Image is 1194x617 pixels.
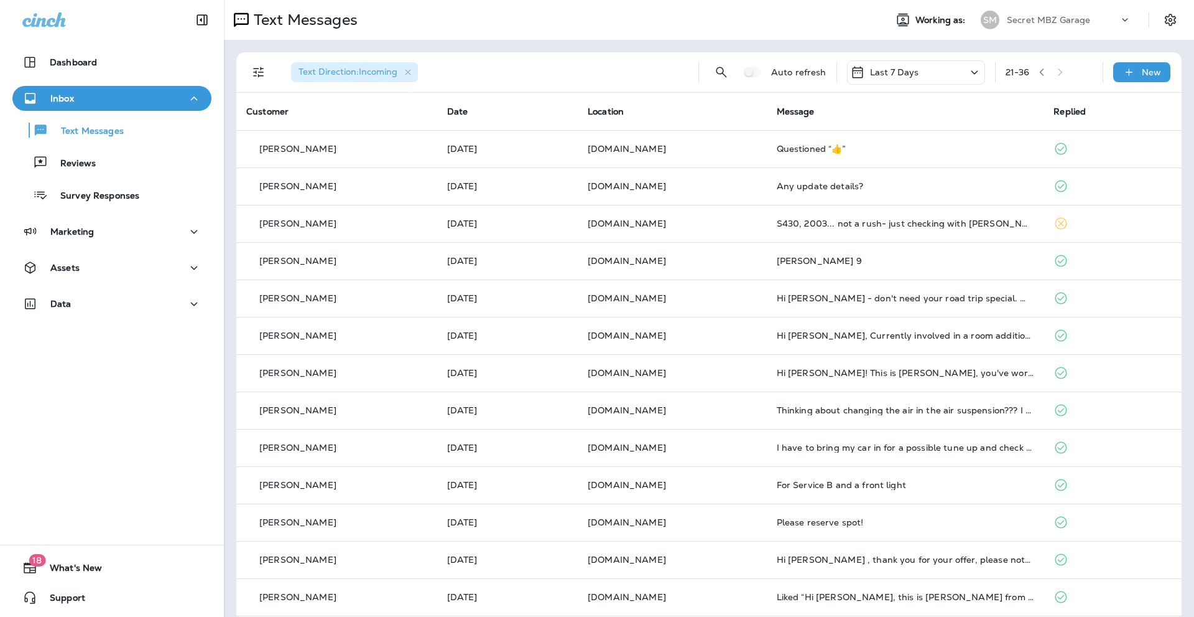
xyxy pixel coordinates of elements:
[12,50,211,75] button: Dashboard
[259,181,336,191] p: [PERSON_NAME]
[50,93,74,103] p: Inbox
[259,331,336,341] p: [PERSON_NAME]
[12,255,211,280] button: Assets
[588,181,666,192] span: [DOMAIN_NAME]
[709,60,734,85] button: Search Messages
[291,62,418,82] div: Text Direction:Incoming
[12,86,211,111] button: Inbox
[50,227,94,237] p: Marketing
[447,368,568,378] p: Aug 19, 2025 01:46 PM
[12,117,211,143] button: Text Messages
[48,158,96,170] p: Reviews
[777,592,1034,602] div: Liked “Hi Catrina, this is Jeff from Secret MBZ. Summer heat is here, but don't worry. Our $79 Ro...
[777,331,1034,341] div: Hi Jeff, Currently involved in a room addition to my home. I will select a couple of dates and ge...
[447,331,568,341] p: Aug 19, 2025 03:45 PM
[29,554,45,567] span: 18
[588,106,624,117] span: Location
[447,443,568,453] p: Aug 18, 2025 02:42 PM
[259,219,336,228] p: [PERSON_NAME]
[259,555,336,565] p: [PERSON_NAME]
[50,299,72,309] p: Data
[259,592,336,602] p: [PERSON_NAME]
[447,405,568,415] p: Aug 18, 2025 03:16 PM
[246,106,289,117] span: Customer
[777,256,1034,266] div: Jeff 9
[588,293,666,304] span: [DOMAIN_NAME]
[259,517,336,527] p: [PERSON_NAME]
[771,67,826,77] p: Auto refresh
[12,219,211,244] button: Marketing
[12,291,211,316] button: Data
[185,7,220,32] button: Collapse Sidebar
[777,405,1034,415] div: Thinking about changing the air in the air suspension??? I guess there can be water. Ask the boss...
[588,591,666,603] span: [DOMAIN_NAME]
[588,367,666,379] span: [DOMAIN_NAME]
[48,191,139,202] p: Survey Responses
[1053,106,1086,117] span: Replied
[259,368,336,378] p: [PERSON_NAME]
[259,405,336,415] p: [PERSON_NAME]
[50,263,80,273] p: Assets
[249,11,358,29] p: Text Messages
[37,563,102,578] span: What's New
[588,517,666,528] span: [DOMAIN_NAME]
[447,219,568,228] p: Aug 20, 2025 03:05 PM
[588,255,666,266] span: [DOMAIN_NAME]
[588,330,666,341] span: [DOMAIN_NAME]
[447,293,568,303] p: Aug 19, 2025 05:36 PM
[12,555,211,580] button: 18What's New
[981,11,999,29] div: SM
[447,592,568,602] p: Aug 18, 2025 01:26 PM
[12,585,211,610] button: Support
[259,293,336,303] p: [PERSON_NAME]
[777,106,815,117] span: Message
[12,182,211,208] button: Survey Responses
[447,181,568,191] p: Aug 20, 2025 03:06 PM
[447,106,468,117] span: Date
[870,67,919,77] p: Last 7 Days
[259,144,336,154] p: [PERSON_NAME]
[447,517,568,527] p: Aug 18, 2025 01:29 PM
[259,443,336,453] p: [PERSON_NAME]
[777,144,1034,154] div: Questioned “👍”
[777,480,1034,490] div: For Service B and a front light
[447,256,568,266] p: Aug 20, 2025 08:18 AM
[37,593,85,608] span: Support
[50,57,97,67] p: Dashboard
[1142,67,1161,77] p: New
[588,554,666,565] span: [DOMAIN_NAME]
[777,181,1034,191] div: Any update details?
[447,144,568,154] p: Aug 20, 2025 03:09 PM
[259,480,336,490] p: [PERSON_NAME]
[777,517,1034,527] div: Please reserve spot!
[915,15,968,26] span: Working as:
[1006,67,1030,77] div: 21 - 36
[588,405,666,416] span: [DOMAIN_NAME]
[447,480,568,490] p: Aug 18, 2025 01:57 PM
[298,66,397,77] span: Text Direction : Incoming
[777,443,1034,453] div: I have to bring my car in for a possible tune up and check up, so that sounds perfect.
[447,555,568,565] p: Aug 18, 2025 01:27 PM
[777,293,1034,303] div: Hi Jeff - don't need your road trip special. What I do need are some front airmatic struts instal...
[246,60,271,85] button: Filters
[1159,9,1182,31] button: Settings
[777,219,1034,228] div: S430, 2003... not a rush- just checking with Louie
[588,218,666,229] span: [DOMAIN_NAME]
[588,143,666,154] span: [DOMAIN_NAME]
[1007,15,1090,25] p: Secret MBZ Garage
[259,256,336,266] p: [PERSON_NAME]
[777,555,1034,565] div: Hi Jeff , thank you for your offer, please note that I sold the car last March ..
[588,442,666,453] span: [DOMAIN_NAME]
[588,479,666,491] span: [DOMAIN_NAME]
[12,149,211,176] button: Reviews
[49,126,124,138] p: Text Messages
[777,368,1034,378] div: Hi Jeff! This is Amanda, you've worked on my GLC 300 before. I hope you are well! Last time my ca...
